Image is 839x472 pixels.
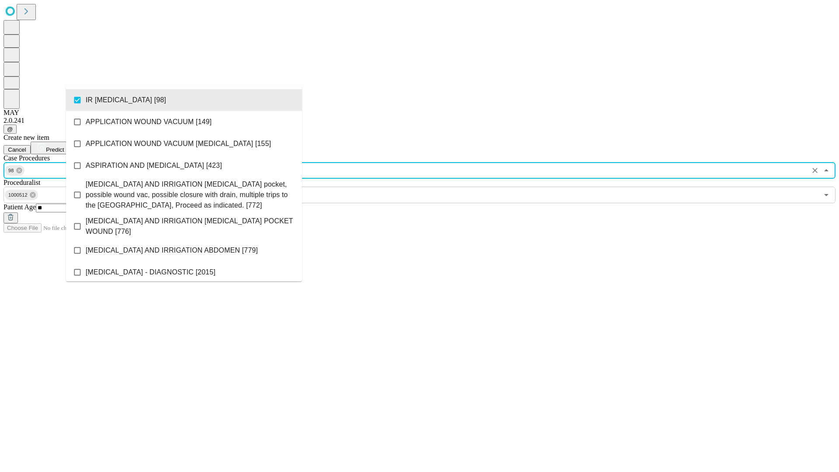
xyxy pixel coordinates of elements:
[46,146,64,153] span: Predict
[86,245,258,256] span: [MEDICAL_DATA] AND IRRIGATION ABDOMEN [779]
[86,95,166,105] span: IR [MEDICAL_DATA] [98]
[3,117,836,125] div: 2.0.241
[5,190,38,200] div: 1000512
[8,146,26,153] span: Cancel
[3,134,49,141] span: Create new item
[5,165,24,176] div: 98
[86,160,222,171] span: ASPIRATION AND [MEDICAL_DATA] [423]
[86,179,295,211] span: [MEDICAL_DATA] AND IRRIGATION [MEDICAL_DATA] pocket, possible wound vac, possible closure with dr...
[7,126,13,132] span: @
[86,117,211,127] span: APPLICATION WOUND VACUUM [149]
[820,164,832,177] button: Close
[31,142,71,154] button: Predict
[3,145,31,154] button: Cancel
[820,189,832,201] button: Open
[86,267,215,278] span: [MEDICAL_DATA] - DIAGNOSTIC [2015]
[3,154,50,162] span: Scheduled Procedure
[809,164,821,177] button: Clear
[3,109,836,117] div: MAY
[3,179,40,186] span: Proceduralist
[86,139,271,149] span: APPLICATION WOUND VACUUM [MEDICAL_DATA] [155]
[86,216,295,237] span: [MEDICAL_DATA] AND IRRIGATION [MEDICAL_DATA] POCKET WOUND [776]
[3,125,17,134] button: @
[5,190,31,200] span: 1000512
[5,166,17,176] span: 98
[3,203,36,211] span: Patient Age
